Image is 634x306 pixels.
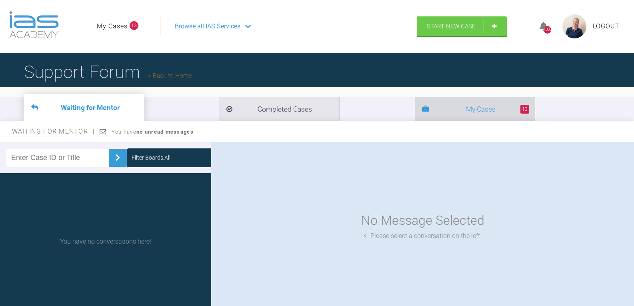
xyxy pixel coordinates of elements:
[112,129,194,135] span: You have
[361,210,484,231] div: No Message Selected
[12,128,95,135] span: Waiting for Mentor
[427,23,476,30] span: Start New Case
[415,97,535,121] li: My Cases
[97,21,128,32] a: My Cases
[544,26,551,34] div: 1303
[562,14,586,38] img: profile.png
[219,97,339,121] li: Completed Cases
[175,21,240,32] span: Browse all IAS Services
[136,129,194,135] strong: no unread messages
[364,231,482,241] div: Please select a conversation on the left.
[148,72,192,80] a: Back to Home
[593,21,620,32] a: Logout
[6,149,109,167] input: Enter Case ID or Title
[132,153,170,162] div: Filter Boards: All
[24,94,144,121] li: Waiting for Mentor
[9,11,59,38] img: logo-light.3e3ef733.png
[417,16,507,36] a: Start New Case
[24,58,192,86] h1: Support Forum
[130,21,138,30] span: 13
[520,105,529,114] span: 13
[111,151,124,164] img: chevronRight.28bd32b0.svg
